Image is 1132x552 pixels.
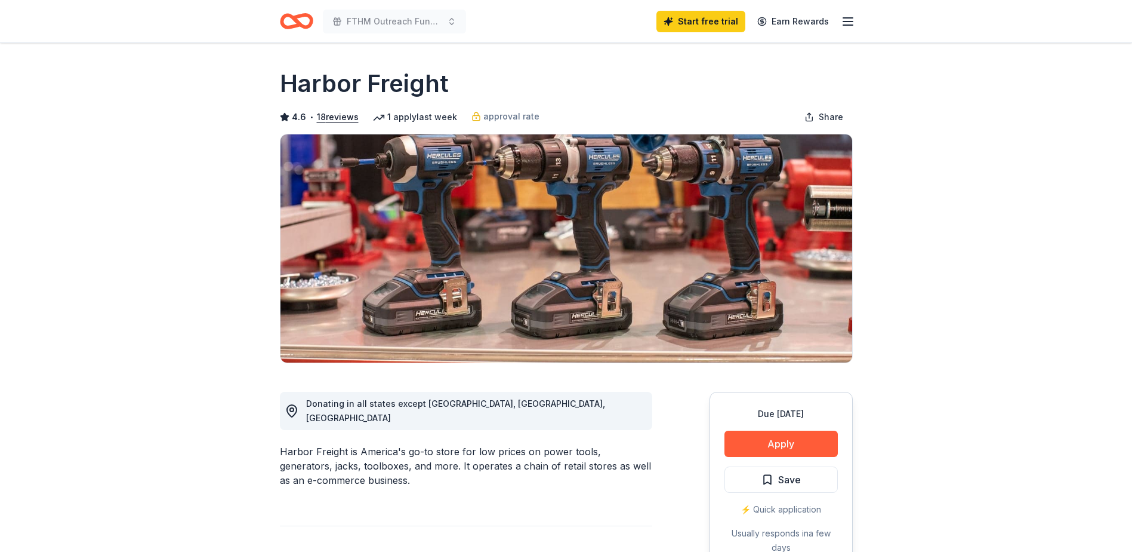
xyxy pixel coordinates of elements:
span: • [309,112,313,122]
span: Save [778,472,801,487]
button: Share [795,105,853,129]
button: 18reviews [317,110,359,124]
div: ⚡️ Quick application [724,502,838,517]
div: Due [DATE] [724,407,838,421]
h1: Harbor Freight [280,67,449,100]
a: approval rate [471,109,539,124]
span: Share [819,110,843,124]
a: Home [280,7,313,35]
span: 4.6 [292,110,306,124]
div: Harbor Freight is America's go-to store for low prices on power tools, generators, jacks, toolbox... [280,444,652,487]
span: Donating in all states except [GEOGRAPHIC_DATA], [GEOGRAPHIC_DATA], [GEOGRAPHIC_DATA] [306,398,605,423]
button: FTHM Outreach Fundraiser [323,10,466,33]
a: Start free trial [656,11,745,32]
span: approval rate [483,109,539,124]
a: Earn Rewards [750,11,836,32]
img: Image for Harbor Freight [280,134,852,363]
span: FTHM Outreach Fundraiser [347,14,442,29]
button: Apply [724,431,838,457]
button: Save [724,467,838,493]
div: 1 apply last week [373,110,457,124]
